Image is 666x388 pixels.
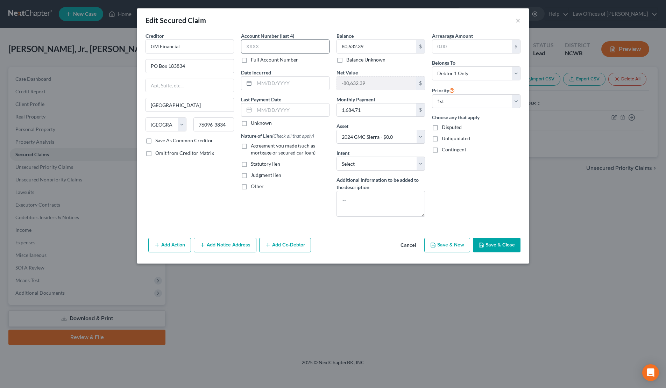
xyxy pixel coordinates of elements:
label: Balance [336,32,354,39]
span: Contingent [442,146,466,152]
label: Intent [336,149,349,157]
button: Save & New [424,238,470,252]
label: Date Incurred [241,69,271,76]
span: (Check all that apply) [272,133,314,139]
div: $ [416,77,425,90]
label: Net Value [336,69,358,76]
div: Open Intercom Messenger [642,364,659,381]
input: 0.00 [337,77,416,90]
button: Add Co-Debtor [259,238,311,252]
input: XXXX [241,39,330,53]
span: Belongs To [432,60,455,66]
div: $ [512,40,520,53]
label: Monthly Payment [336,96,375,103]
div: Edit Secured Claim [146,15,206,25]
button: Cancel [395,238,421,252]
span: Statutory lien [251,161,280,167]
span: Disputed [442,124,462,130]
input: 0.00 [432,40,512,53]
div: $ [416,40,425,53]
label: Save As Common Creditor [155,137,213,144]
button: Add Action [148,238,191,252]
input: Apt, Suite, etc... [146,79,234,92]
button: × [516,16,520,24]
input: MM/DD/YYYY [254,77,329,90]
button: Save & Close [473,238,520,252]
span: Other [251,183,264,189]
label: Arrearage Amount [432,32,473,39]
input: 0.00 [337,103,416,117]
span: Asset [336,123,348,129]
span: Unliquidated [442,135,470,141]
span: Omit from Creditor Matrix [155,150,214,156]
label: Additional information to be added to the description [336,176,425,191]
input: Enter zip... [193,117,234,131]
input: Search creditor by name... [146,39,234,53]
div: $ [416,103,425,117]
span: Agreement you made (such as mortgage or secured car loan) [251,143,316,156]
input: Enter address... [146,59,234,73]
input: 0.00 [337,40,416,53]
label: Balance Unknown [346,56,385,63]
label: Priority [432,86,455,94]
label: Nature of Lien [241,132,314,139]
input: Enter city... [146,98,234,112]
span: Judgment lien [251,172,281,178]
button: Add Notice Address [194,238,256,252]
label: Full Account Number [251,56,298,63]
label: Unknown [251,120,272,127]
span: Creditor [146,33,164,39]
label: Last Payment Date [241,96,281,103]
label: Choose any that apply [432,114,520,121]
label: Account Number (last 4) [241,32,294,39]
input: MM/DD/YYYY [254,103,329,117]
